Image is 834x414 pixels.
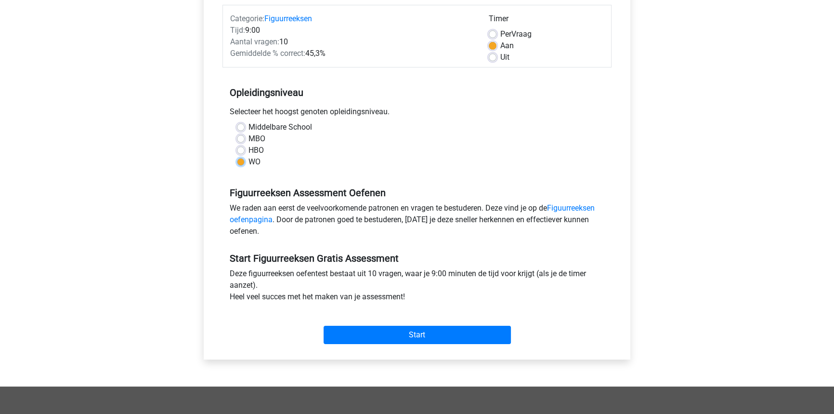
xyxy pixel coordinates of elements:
div: We raden aan eerst de veelvoorkomende patronen en vragen te bestuderen. Deze vind je op de . Door... [222,202,612,241]
label: Uit [500,52,509,63]
div: Timer [489,13,604,28]
input: Start [324,326,511,344]
div: Selecteer het hoogst genoten opleidingsniveau. [222,106,612,121]
h5: Figuurreeksen Assessment Oefenen [230,187,604,199]
div: 45,3% [223,48,482,59]
label: Vraag [500,28,532,40]
h5: Opleidingsniveau [230,83,604,102]
span: Per [500,29,511,39]
div: Deze figuurreeksen oefentest bestaat uit 10 vragen, waar je 9:00 minuten de tijd voor krijgt (als... [222,268,612,307]
label: HBO [248,145,264,156]
label: MBO [248,133,265,145]
div: 10 [223,36,482,48]
div: 9:00 [223,25,482,36]
span: Aantal vragen: [230,37,279,46]
h5: Start Figuurreeksen Gratis Assessment [230,253,604,264]
label: Middelbare School [248,121,312,133]
label: Aan [500,40,514,52]
a: Figuurreeksen [264,14,312,23]
span: Tijd: [230,26,245,35]
span: Categorie: [230,14,264,23]
label: WO [248,156,261,168]
span: Gemiddelde % correct: [230,49,305,58]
